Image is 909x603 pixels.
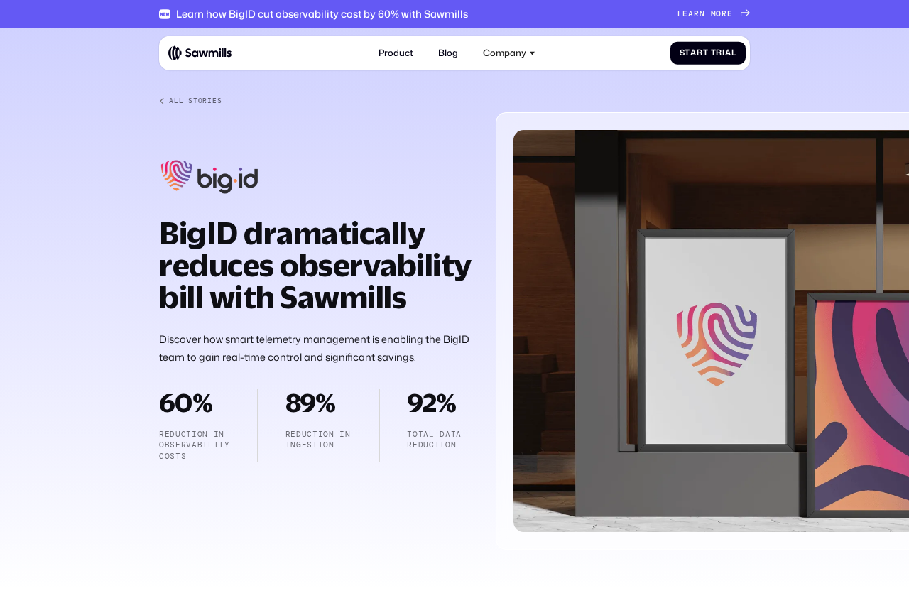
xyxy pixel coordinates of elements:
span: l [731,48,736,58]
span: n [700,9,705,18]
a: Blog [431,40,464,65]
div: All Stories [169,97,222,105]
span: t [703,48,709,58]
span: L [677,9,683,18]
div: Learn how BigID cut observability cost by 60% with Sawmills [176,8,468,20]
p: TOTAL DATA REDUCTION [407,429,474,451]
span: r [694,9,700,18]
a: All Stories [159,97,474,105]
span: a [688,9,694,18]
span: a [725,48,731,58]
span: i [722,48,725,58]
span: r [716,48,722,58]
span: r [722,9,727,18]
p: Discover how smart telemetry management is enabling the BigID team to gain real-time control and ... [159,330,474,367]
span: e [682,9,688,18]
div: Company [477,40,543,65]
h2: 60% [159,389,230,415]
span: m [711,9,717,18]
a: Learnmore [677,9,750,18]
p: Reduction in ingestion [285,429,352,451]
h2: 92% [407,389,474,415]
span: e [727,9,733,18]
div: Company [483,48,526,58]
h2: 89% [285,389,352,415]
span: S [680,48,685,58]
a: StartTrial [670,41,746,65]
span: o [716,9,722,18]
span: r [697,48,703,58]
span: t [685,48,690,58]
span: T [711,48,717,58]
p: Reduction in observability costs [159,429,230,462]
span: a [690,48,697,58]
strong: BigID dramatically reduces observability bill with Sawmills [159,214,472,315]
a: Product [371,40,420,65]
